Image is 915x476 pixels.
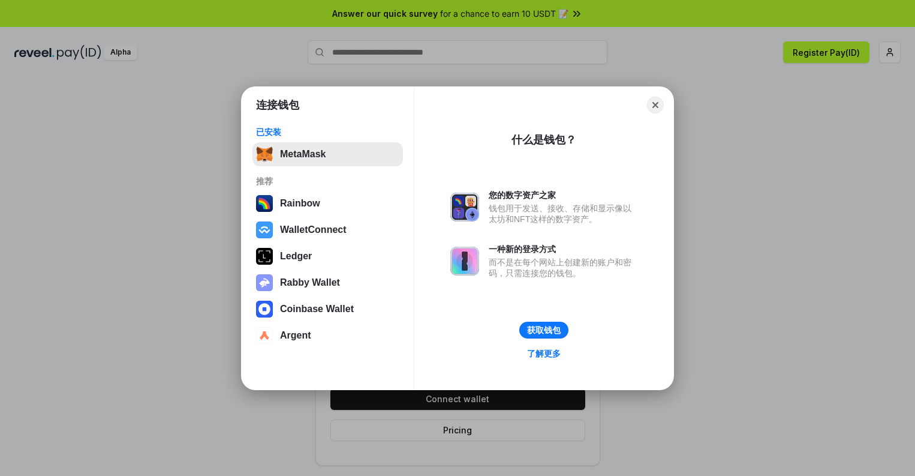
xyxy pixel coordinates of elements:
div: Coinbase Wallet [280,304,354,315]
div: 而不是在每个网站上创建新的账户和密码，只需连接您的钱包。 [489,257,637,279]
button: WalletConnect [252,218,403,242]
img: svg+xml,%3Csvg%20xmlns%3D%22http%3A%2F%2Fwww.w3.org%2F2000%2Fsvg%22%20fill%3D%22none%22%20viewBox... [450,193,479,221]
button: Argent [252,324,403,348]
img: svg+xml,%3Csvg%20xmlns%3D%22http%3A%2F%2Fwww.w3.org%2F2000%2Fsvg%22%20fill%3D%22none%22%20viewBox... [450,247,479,276]
button: Rainbow [252,191,403,215]
img: svg+xml,%3Csvg%20width%3D%22120%22%20height%3D%22120%22%20viewBox%3D%220%200%20120%20120%22%20fil... [256,195,273,212]
img: svg+xml,%3Csvg%20width%3D%2228%22%20height%3D%2228%22%20viewBox%3D%220%200%2028%2028%22%20fill%3D... [256,327,273,344]
div: Rainbow [280,198,320,209]
img: svg+xml,%3Csvg%20xmlns%3D%22http%3A%2F%2Fwww.w3.org%2F2000%2Fsvg%22%20width%3D%2228%22%20height%3... [256,248,273,265]
div: 获取钱包 [527,325,561,336]
div: 已安装 [256,127,399,137]
button: Rabby Wallet [252,271,403,295]
div: Argent [280,330,311,341]
div: 了解更多 [527,348,561,359]
div: 什么是钱包？ [511,133,576,147]
div: WalletConnect [280,224,347,235]
div: 一种新的登录方式 [489,244,637,255]
button: Coinbase Wallet [252,297,403,321]
img: svg+xml,%3Csvg%20width%3D%2228%22%20height%3D%2228%22%20viewBox%3D%220%200%2028%2028%22%20fill%3D... [256,221,273,238]
div: 推荐 [256,176,399,187]
div: Ledger [280,251,312,262]
div: MetaMask [280,149,326,160]
div: 您的数字资产之家 [489,190,637,200]
div: 钱包用于发送、接收、存储和显示像以太坊和NFT这样的数字资产。 [489,203,637,224]
a: 了解更多 [520,346,568,361]
img: svg+xml,%3Csvg%20fill%3D%22none%22%20height%3D%2233%22%20viewBox%3D%220%200%2035%2033%22%20width%... [256,146,273,163]
button: MetaMask [252,142,403,166]
img: svg+xml,%3Csvg%20width%3D%2228%22%20height%3D%2228%22%20viewBox%3D%220%200%2028%2028%22%20fill%3D... [256,301,273,318]
img: svg+xml,%3Csvg%20xmlns%3D%22http%3A%2F%2Fwww.w3.org%2F2000%2Fsvg%22%20fill%3D%22none%22%20viewBox... [256,274,273,291]
button: 获取钱包 [519,322,568,339]
button: Ledger [252,244,403,268]
div: Rabby Wallet [280,277,340,288]
button: Close [647,97,664,113]
h1: 连接钱包 [256,98,299,112]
